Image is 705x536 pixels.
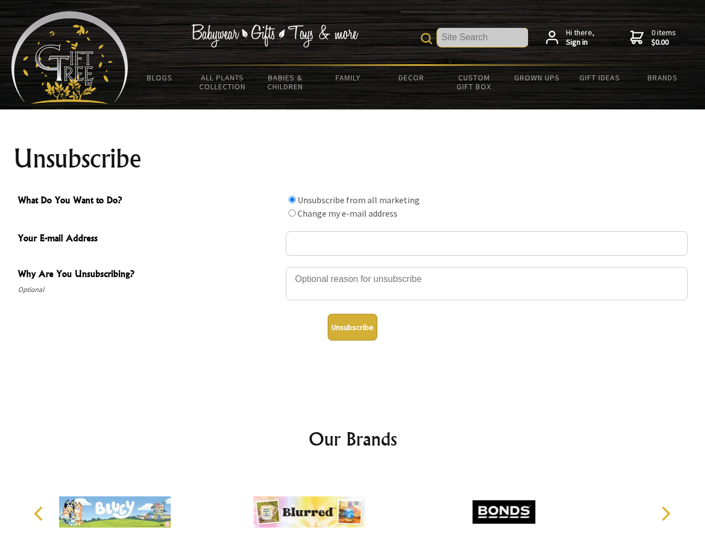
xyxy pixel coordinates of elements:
input: Your E-mail Address [286,231,688,256]
a: All Plants Collection [191,66,255,98]
input: What Do You Want to Do? [289,196,296,203]
span: Optional [18,283,280,296]
img: product search [421,33,432,44]
a: 0 items$0.00 [630,28,676,47]
img: Babyware - Gifts - Toys and more... [11,11,128,104]
strong: Sign in [566,37,594,47]
a: Decor [380,66,443,89]
a: Gift Ideas [568,66,631,89]
span: Your E-mail Address [18,231,280,247]
a: Brands [631,66,694,89]
label: Unsubscribe from all marketing [298,194,420,205]
a: Family [317,66,380,89]
input: What Do You Want to Do? [289,209,296,217]
a: Custom Gift Box [443,66,506,98]
a: Babies & Children [254,66,317,98]
span: 0 items [651,27,676,47]
h1: Unsubscribe [13,145,692,172]
a: Hi there,Sign in [546,28,594,47]
span: Why Are You Unsubscribing? [18,267,280,283]
textarea: Why Are You Unsubscribing? [286,267,688,300]
h2: Our Brands [22,425,683,452]
button: Previous [28,501,52,526]
button: Unsubscribe [328,314,377,341]
input: Site Search [437,28,528,47]
label: Change my e-mail address [298,208,397,219]
span: Hi there, [566,28,594,47]
a: Grown Ups [505,66,568,89]
img: Babywear - Gifts - Toys & more [191,24,358,47]
button: Next [653,501,678,526]
a: BLOGS [128,66,191,89]
strong: $0.00 [651,37,676,47]
span: What Do You Want to Do? [18,193,280,209]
